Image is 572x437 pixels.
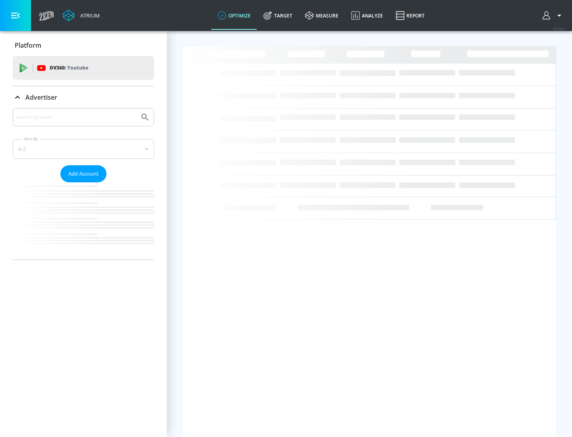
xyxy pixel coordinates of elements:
[13,56,154,80] div: DV360: Youtube
[13,34,154,56] div: Platform
[50,64,88,72] p: DV360:
[13,182,154,259] nav: list of Advertiser
[25,93,57,102] p: Advertiser
[67,64,88,72] p: Youtube
[553,26,564,31] span: v 4.25.4
[68,169,99,178] span: Add Account
[211,1,257,30] a: optimize
[60,165,106,182] button: Add Account
[15,41,41,50] p: Platform
[345,1,389,30] a: Analyze
[63,10,100,21] a: Atrium
[13,139,154,159] div: A-Z
[13,86,154,108] div: Advertiser
[389,1,431,30] a: Report
[77,12,100,19] div: Atrium
[299,1,345,30] a: measure
[23,136,40,141] label: Sort By
[16,112,136,122] input: Search by name
[257,1,299,30] a: Target
[13,108,154,259] div: Advertiser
